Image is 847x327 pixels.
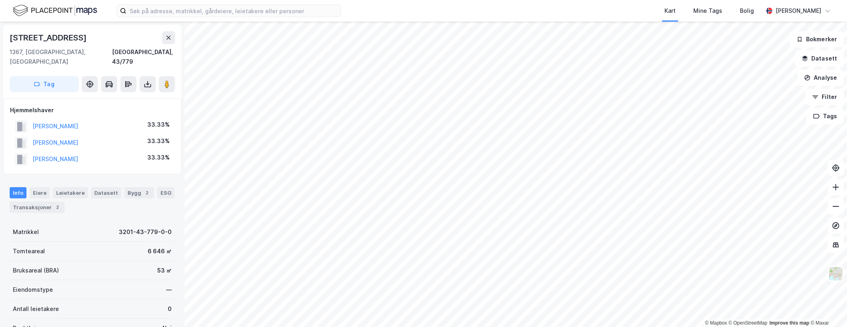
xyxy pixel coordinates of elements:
[10,202,65,213] div: Transaksjoner
[807,289,847,327] div: Kontrollprogram for chat
[168,304,172,314] div: 0
[157,266,172,275] div: 53 ㎡
[112,47,175,67] div: [GEOGRAPHIC_DATA], 43/779
[705,320,727,326] a: Mapbox
[807,289,847,327] iframe: Chat Widget
[13,304,59,314] div: Antall leietakere
[693,6,722,16] div: Mine Tags
[147,136,170,146] div: 33.33%
[13,285,53,295] div: Eiendomstype
[148,246,172,256] div: 6 646 ㎡
[776,6,821,16] div: [PERSON_NAME]
[729,320,768,326] a: OpenStreetMap
[795,50,844,67] button: Datasett
[13,246,45,256] div: Tomteareal
[10,47,112,67] div: 1367, [GEOGRAPHIC_DATA], [GEOGRAPHIC_DATA]
[664,6,676,16] div: Kart
[91,187,121,198] div: Datasett
[13,266,59,275] div: Bruksareal (BRA)
[13,227,39,237] div: Matrikkel
[806,108,844,124] button: Tags
[828,266,843,281] img: Z
[147,153,170,162] div: 33.33%
[53,203,61,211] div: 2
[119,227,172,237] div: 3201-43-779-0-0
[770,320,809,326] a: Improve this map
[740,6,754,16] div: Bolig
[53,187,88,198] div: Leietakere
[10,187,26,198] div: Info
[10,31,88,44] div: [STREET_ADDRESS]
[797,70,844,86] button: Analyse
[124,187,154,198] div: Bygg
[157,187,175,198] div: ESG
[147,120,170,129] div: 33.33%
[790,31,844,47] button: Bokmerker
[143,189,151,197] div: 2
[126,5,341,17] input: Søk på adresse, matrikkel, gårdeiere, leietakere eller personer
[30,187,50,198] div: Eiere
[10,105,175,115] div: Hjemmelshaver
[13,4,97,18] img: logo.f888ab2527a4732fd821a326f86c7f29.svg
[805,89,844,105] button: Filter
[10,76,79,92] button: Tag
[166,285,172,295] div: —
